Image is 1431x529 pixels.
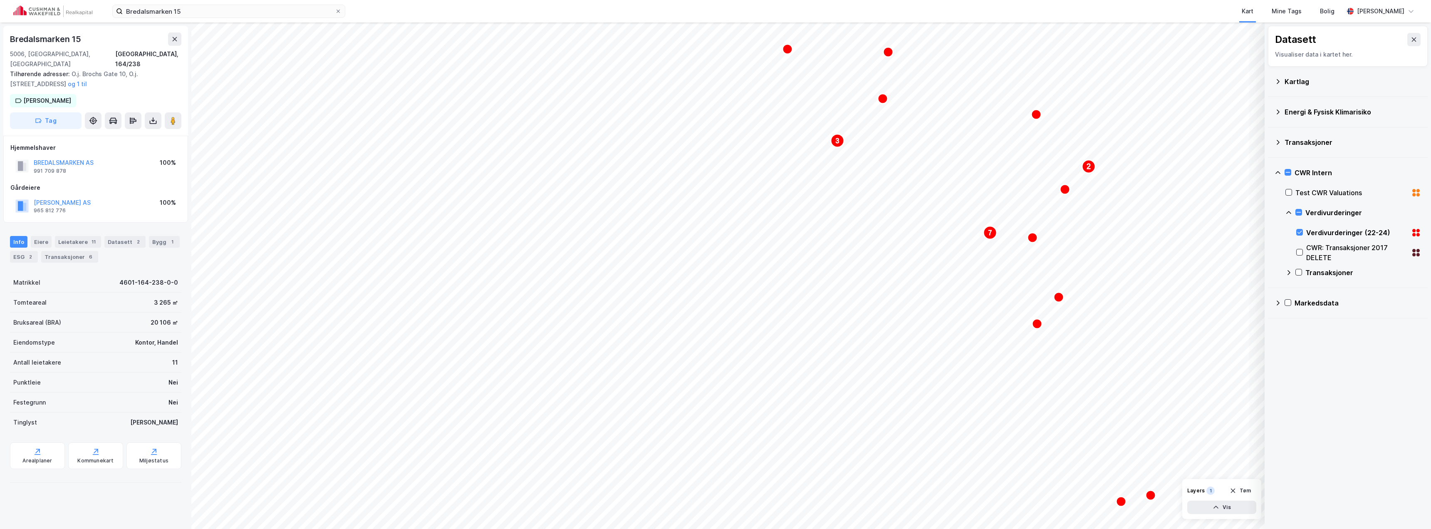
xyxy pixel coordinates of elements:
div: Map marker [831,134,844,147]
div: Arealplaner [22,457,52,464]
text: 2 [1087,162,1091,171]
div: Bredalsmarken 15 [10,32,83,46]
div: [PERSON_NAME] [1357,6,1404,16]
div: 100% [160,158,176,168]
div: CWR Intern [1295,168,1421,178]
div: 100% [160,198,176,208]
div: Kart [1242,6,1253,16]
div: 1 [168,238,176,246]
div: Layers [1187,487,1205,494]
div: Map marker [1146,490,1156,500]
div: 1 [1206,487,1215,495]
div: Kartlag [1285,77,1421,87]
div: Bolig [1320,6,1334,16]
div: 20 106 ㎡ [151,318,178,328]
div: Kontor, Handel [135,338,178,348]
div: Kontrollprogram for chat [1389,489,1431,529]
div: Datasett [1275,33,1316,46]
div: Antall leietakere [13,358,61,368]
div: Map marker [1116,497,1126,507]
text: 3 [836,137,839,144]
div: Map marker [983,226,997,239]
div: Map marker [878,94,888,104]
text: 7 [988,229,992,236]
div: [GEOGRAPHIC_DATA], 164/238 [115,49,181,69]
div: Matrikkel [13,278,40,288]
div: Transaksjoner [1305,268,1421,278]
div: Mine Tags [1272,6,1302,16]
div: 965 812 776 [34,207,66,214]
div: Festegrunn [13,397,46,407]
div: Map marker [883,47,893,57]
div: Markedsdata [1295,298,1421,308]
div: Transaksjoner [41,251,98,263]
div: Eiendomstype [13,338,55,348]
div: Kommunekart [77,457,114,464]
div: Tinglyst [13,417,37,427]
div: [PERSON_NAME] [23,96,71,106]
div: Map marker [1054,292,1064,302]
div: Map marker [1060,184,1070,194]
div: 2 [134,238,142,246]
div: Punktleie [13,378,41,387]
button: Tag [10,112,82,129]
div: Transaksjoner [1285,137,1421,147]
div: Test CWR Valuations [1295,188,1408,198]
input: Søk på adresse, matrikkel, gårdeiere, leietakere eller personer [123,5,335,17]
button: Tøm [1224,484,1256,497]
div: Info [10,236,27,248]
iframe: Chat Widget [1389,489,1431,529]
div: 3 265 ㎡ [154,298,178,308]
div: 991 709 878 [34,168,66,174]
div: Map marker [1032,319,1042,329]
div: Verdivurderinger [1305,208,1421,218]
div: Nei [168,397,178,407]
div: Nei [168,378,178,387]
div: Bygg [149,236,180,248]
img: cushman-wakefield-realkapital-logo.202ea83816669bd177139c58696a8fa1.svg [13,5,92,17]
div: Energi & Fysisk Klimarisiko [1285,107,1421,117]
div: Leietakere [55,236,101,248]
div: Datasett [104,236,146,248]
div: [PERSON_NAME] [130,417,178,427]
div: Gårdeiere [10,183,181,193]
div: 5006, [GEOGRAPHIC_DATA], [GEOGRAPHIC_DATA] [10,49,115,69]
div: Eiere [31,236,52,248]
div: Map marker [1027,233,1037,243]
div: Miljøstatus [139,457,168,464]
div: Verdivurderinger (22-24) [1306,228,1408,238]
div: CWR: Transaksjoner 2017 DELETE [1306,243,1408,263]
div: Tomteareal [13,298,47,308]
div: O.j. Brochs Gate 10, O.j. [STREET_ADDRESS] [10,69,175,89]
div: Map marker [782,44,792,54]
div: Hjemmelshaver [10,143,181,153]
div: 11 [172,358,178,368]
div: 4601-164-238-0-0 [119,278,178,288]
div: Map marker [1031,109,1041,119]
div: 6 [87,253,95,261]
div: Visualiser data i kartet her. [1275,50,1421,60]
button: Vis [1187,501,1256,514]
div: ESG [10,251,38,263]
div: 11 [89,238,98,246]
div: Map marker [1082,160,1095,173]
span: Tilhørende adresser: [10,70,72,77]
div: 2 [26,253,35,261]
div: Bruksareal (BRA) [13,318,61,328]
